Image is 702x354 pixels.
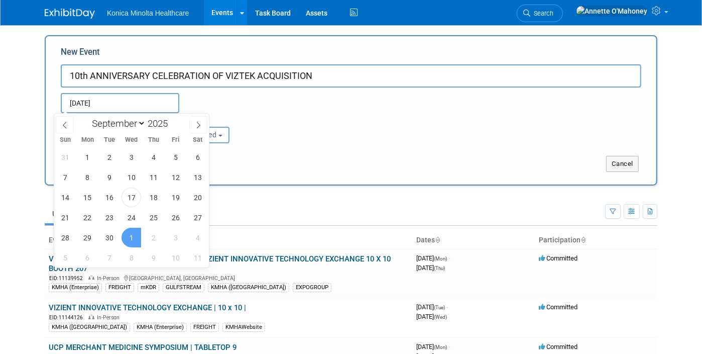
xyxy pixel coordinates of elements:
[144,167,163,187] span: September 11, 2025
[188,248,207,268] span: October 11, 2025
[98,137,121,143] span: Tue
[146,118,176,129] input: Year
[78,147,97,167] span: September 1, 2025
[539,303,577,311] span: Committed
[45,9,95,19] img: ExhibitDay
[88,275,94,280] img: In-Person Event
[188,167,207,187] span: September 13, 2025
[143,137,165,143] span: Thu
[416,254,450,262] span: [DATE]
[45,232,412,249] th: Event
[88,314,94,319] img: In-Person Event
[166,147,185,167] span: September 5, 2025
[434,314,447,320] span: (Wed)
[435,236,440,244] a: Sort by Start Date
[166,208,185,227] span: September 26, 2025
[56,167,75,187] span: September 7, 2025
[434,265,445,271] span: (Thu)
[163,283,204,292] div: GULFSTREAM
[166,228,185,247] span: October 3, 2025
[517,5,563,22] a: Search
[78,248,97,268] span: October 6, 2025
[188,228,207,247] span: October 4, 2025
[56,208,75,227] span: September 21, 2025
[166,248,185,268] span: October 10, 2025
[576,6,648,17] img: Annette O'Mahoney
[49,343,237,352] a: UCP MERCHANT MEDICINE SYMPOSIUM | TABLETOP 9
[61,46,100,62] label: New Event
[49,254,391,273] a: VIZIENT CONNECTIONS SUMMIT (Reverse) | VIZIENT INNOVATIVE TECHNOLOGY EXCHANGE 10 X 10 BOOTH 207
[49,274,408,282] div: [GEOGRAPHIC_DATA], [GEOGRAPHIC_DATA]
[61,113,146,126] div: Attendance / Format:
[122,248,141,268] span: October 8, 2025
[61,64,641,87] input: Name of Trade Show / Conference
[208,283,289,292] div: KMHA ([GEOGRAPHIC_DATA])
[166,188,185,207] span: September 19, 2025
[99,248,119,268] span: October 7, 2025
[144,228,163,247] span: October 2, 2025
[49,276,87,281] span: EID: 11139952
[122,228,141,247] span: October 1, 2025
[134,323,187,332] div: KMHA (Enterprise)
[78,208,97,227] span: September 22, 2025
[188,208,207,227] span: September 27, 2025
[161,113,247,126] div: Participation:
[49,323,130,332] div: KMHA ([GEOGRAPHIC_DATA])
[105,283,134,292] div: FREIGHT
[190,323,219,332] div: FREIGHT
[56,248,75,268] span: October 5, 2025
[97,314,123,321] span: In-Person
[56,228,75,247] span: September 28, 2025
[138,283,159,292] div: mKDR
[416,264,445,272] span: [DATE]
[99,147,119,167] span: September 2, 2025
[121,137,143,143] span: Wed
[99,188,119,207] span: September 16, 2025
[165,137,187,143] span: Fri
[49,315,87,320] span: EID: 11144126
[412,232,535,249] th: Dates
[107,9,189,17] span: Konica Minolta Healthcare
[49,283,102,292] div: KMHA (Enterprise)
[448,254,450,262] span: -
[144,147,163,167] span: September 4, 2025
[88,117,146,130] select: Month
[45,204,103,223] a: Upcoming43
[56,147,75,167] span: August 31, 2025
[122,188,141,207] span: September 17, 2025
[144,208,163,227] span: September 25, 2025
[416,343,450,350] span: [DATE]
[222,323,265,332] div: KMHAWebsite
[78,167,97,187] span: September 8, 2025
[539,343,577,350] span: Committed
[122,167,141,187] span: September 10, 2025
[187,137,209,143] span: Sat
[56,188,75,207] span: September 14, 2025
[122,208,141,227] span: September 24, 2025
[188,188,207,207] span: September 20, 2025
[78,228,97,247] span: September 29, 2025
[535,232,657,249] th: Participation
[97,275,123,282] span: In-Person
[166,167,185,187] span: September 12, 2025
[49,303,246,312] a: VIZIENT INNOVATIVE TECHNOLOGY EXCHANGE | 10 x 10 |
[606,156,639,172] button: Cancel
[76,137,98,143] span: Mon
[144,248,163,268] span: October 9, 2025
[144,188,163,207] span: September 18, 2025
[188,147,207,167] span: September 6, 2025
[99,208,119,227] span: September 23, 2025
[448,343,450,350] span: -
[530,10,553,17] span: Search
[99,228,119,247] span: September 30, 2025
[446,303,448,311] span: -
[416,303,448,311] span: [DATE]
[122,147,141,167] span: September 3, 2025
[54,137,76,143] span: Sun
[539,254,577,262] span: Committed
[434,256,447,261] span: (Mon)
[434,305,445,310] span: (Tue)
[434,344,447,350] span: (Mon)
[78,188,97,207] span: September 15, 2025
[293,283,331,292] div: EXPOGROUP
